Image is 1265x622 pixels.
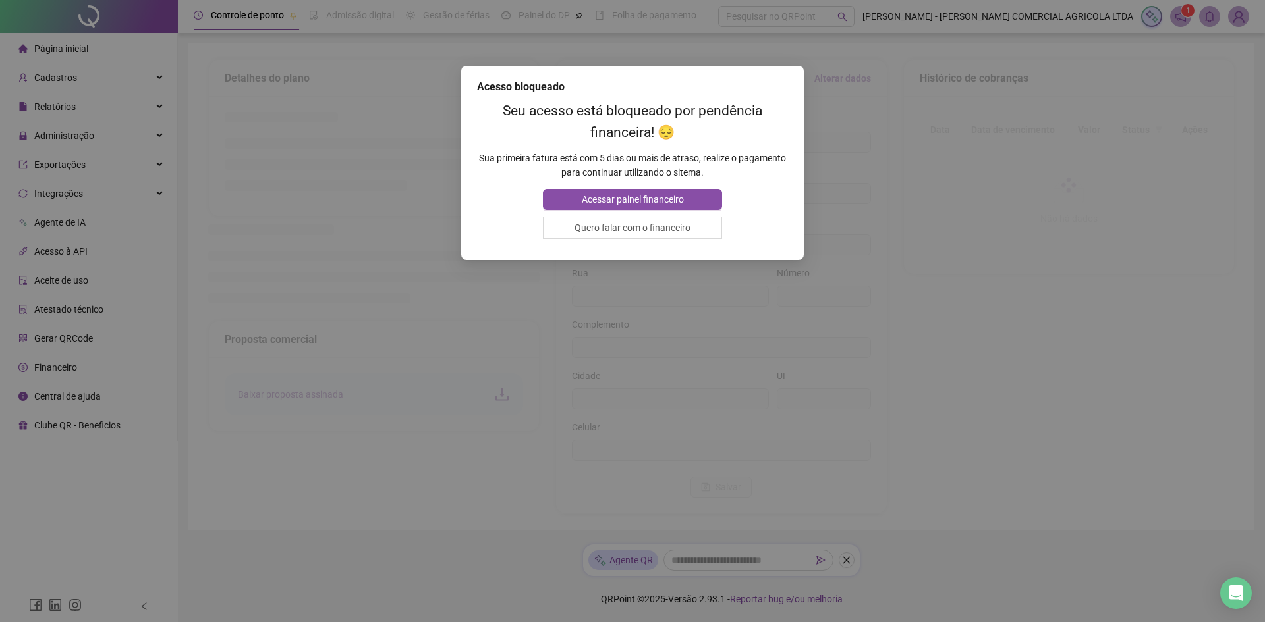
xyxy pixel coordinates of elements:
h2: Seu acesso está bloqueado por pendência financeira! 😔 [477,100,788,143]
span: Acessar painel financeiro [582,192,684,207]
div: Open Intercom Messenger [1220,577,1252,609]
button: Acessar painel financeiro [543,189,721,210]
p: Sua primeira fatura está com 5 dias ou mais de atraso, realize o pagamento para continuar utiliza... [477,151,788,180]
button: Quero falar com o financeiro [543,217,721,239]
div: Acesso bloqueado [477,79,788,95]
